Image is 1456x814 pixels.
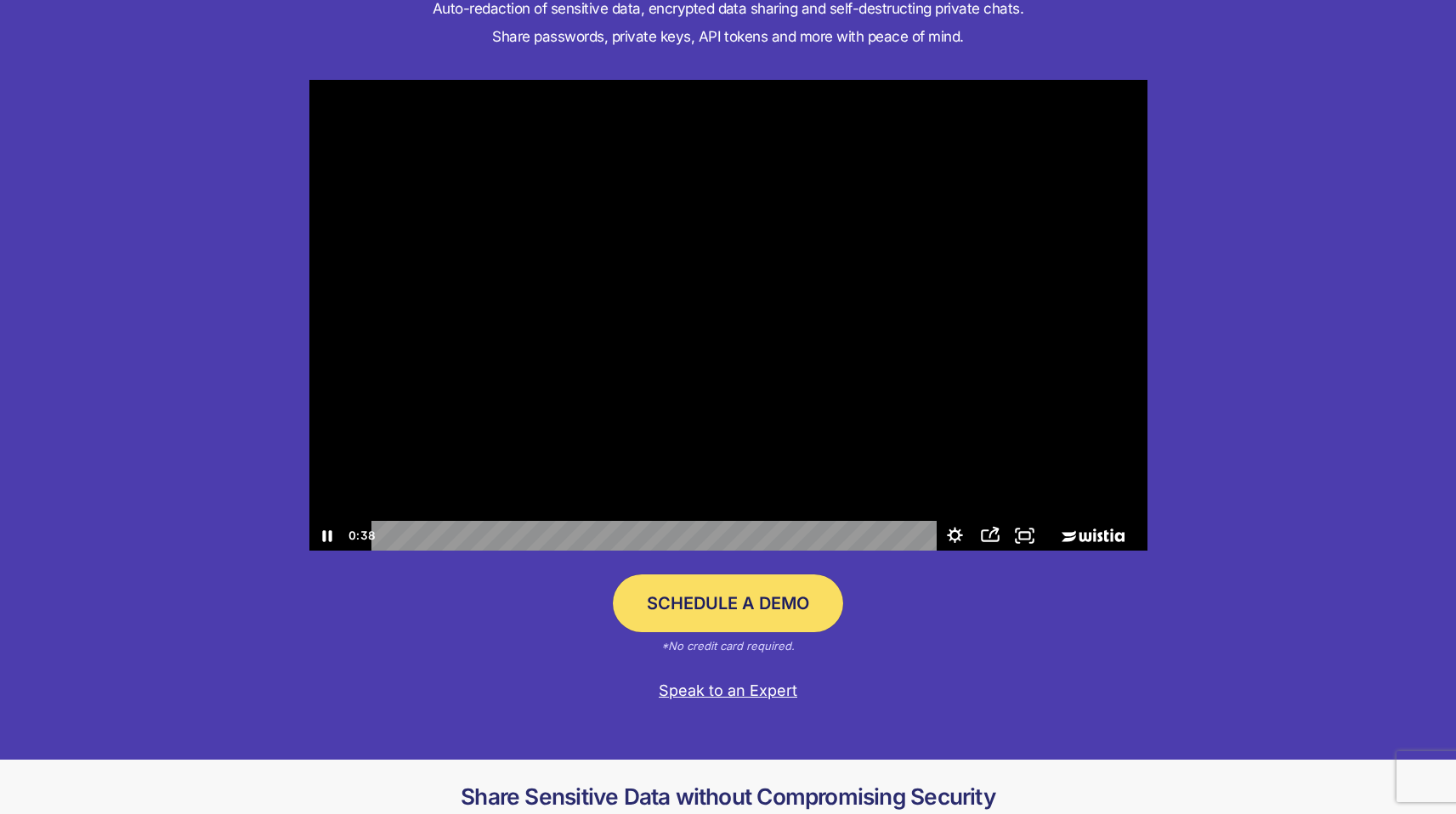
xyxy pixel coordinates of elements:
[972,521,1007,551] button: Open sharing menu
[309,521,344,551] button: Pause
[309,783,1147,811] h2: Share Sensitive Data without Compromising Security
[613,574,843,632] a: Schedule a Demo
[1042,521,1147,551] a: Wistia Logo -- Learn More
[309,681,1147,700] a: Speak to an Expert
[1007,521,1042,551] button: Fullscreen
[938,521,972,551] button: Show settings menu
[385,521,929,551] div: Playbar
[661,639,795,653] em: *No credit card required.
